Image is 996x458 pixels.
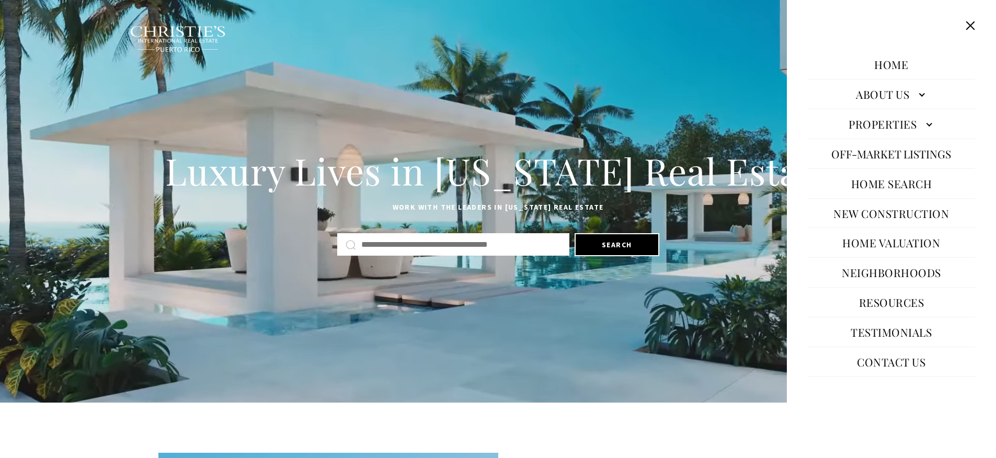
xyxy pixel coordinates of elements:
[829,201,955,226] a: New Construction
[575,233,659,256] button: Search
[158,148,838,194] h1: Luxury Lives in [US_STATE] Real Estate
[846,171,937,196] a: Home Search
[852,349,931,374] a: Contact Us
[869,52,914,77] a: Home
[827,141,957,166] button: Off-Market Listings
[158,201,838,214] p: Work with the leaders in [US_STATE] Real Estate
[808,82,975,107] a: About Us
[130,26,227,53] img: Christie's International Real Estate black text logo
[808,111,975,136] a: Properties
[846,319,937,345] a: Testimonials
[854,290,930,315] a: Resources
[837,260,946,285] a: Neighborhoods
[838,230,946,255] a: Home Valuation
